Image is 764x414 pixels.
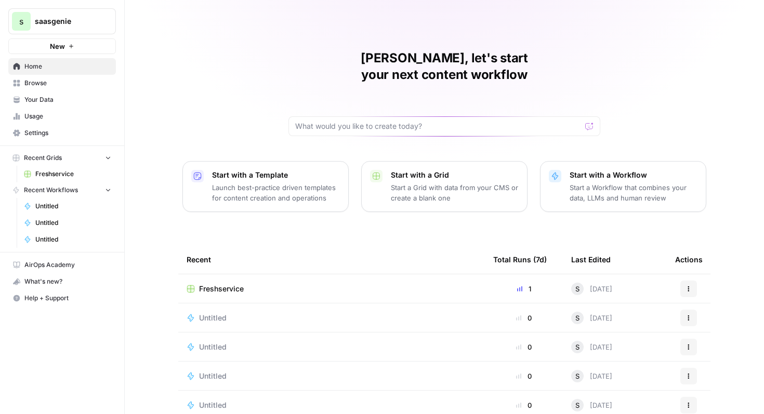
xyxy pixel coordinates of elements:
span: Untitled [199,342,227,352]
button: Workspace: saasgenie [8,8,116,34]
button: Help + Support [8,290,116,306]
span: Settings [24,128,111,138]
span: S [575,371,579,381]
span: Freshservice [199,284,244,294]
div: 0 [493,400,555,410]
a: Your Data [8,91,116,108]
a: Untitled [19,198,116,215]
button: Start with a TemplateLaunch best-practice driven templates for content creation and operations [182,161,349,212]
a: Untitled [187,400,477,410]
div: What's new? [9,274,115,289]
div: Last Edited [571,245,611,274]
span: Recent Grids [24,153,62,163]
a: Untitled [19,231,116,248]
span: Help + Support [24,293,111,303]
div: [DATE] [571,283,612,295]
span: Usage [24,112,111,121]
span: S [575,313,579,323]
span: S [575,342,579,352]
a: Untitled [19,215,116,231]
span: Untitled [35,202,111,211]
p: Start with a Workflow [570,170,697,180]
div: Total Runs (7d) [493,245,547,274]
input: What would you like to create today? [295,121,581,131]
div: 0 [493,371,555,381]
div: 0 [493,313,555,323]
span: Untitled [35,218,111,228]
a: Browse [8,75,116,91]
span: Untitled [35,235,111,244]
p: Launch best-practice driven templates for content creation and operations [212,182,340,203]
span: Untitled [199,371,227,381]
button: New [8,38,116,54]
div: 0 [493,342,555,352]
p: Start with a Grid [391,170,519,180]
span: Freshservice [35,169,111,179]
button: Recent Workflows [8,182,116,198]
span: S [575,284,579,294]
span: Browse [24,78,111,88]
div: [DATE] [571,370,612,382]
a: Untitled [187,371,477,381]
span: Your Data [24,95,111,104]
button: Start with a GridStart a Grid with data from your CMS or create a blank one [361,161,528,212]
span: s [19,15,23,28]
a: Freshservice [187,284,477,294]
span: New [50,41,65,51]
div: [DATE] [571,312,612,324]
button: What's new? [8,273,116,290]
button: Start with a WorkflowStart a Workflow that combines your data, LLMs and human review [540,161,706,212]
p: Start a Workflow that combines your data, LLMs and human review [570,182,697,203]
a: Home [8,58,116,75]
button: Recent Grids [8,150,116,166]
span: AirOps Academy [24,260,111,270]
span: Untitled [199,313,227,323]
span: Recent Workflows [24,185,78,195]
div: [DATE] [571,341,612,353]
span: S [575,400,579,410]
a: Untitled [187,313,477,323]
a: Settings [8,125,116,141]
a: Freshservice [19,166,116,182]
p: Start a Grid with data from your CMS or create a blank one [391,182,519,203]
span: Untitled [199,400,227,410]
span: saasgenie [35,16,98,26]
a: AirOps Academy [8,257,116,273]
div: Recent [187,245,477,274]
a: Untitled [187,342,477,352]
div: Actions [675,245,703,274]
span: Home [24,62,111,71]
div: 1 [493,284,555,294]
h1: [PERSON_NAME], let's start your next content workflow [288,50,600,83]
div: [DATE] [571,399,612,411]
a: Usage [8,108,116,125]
p: Start with a Template [212,170,340,180]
